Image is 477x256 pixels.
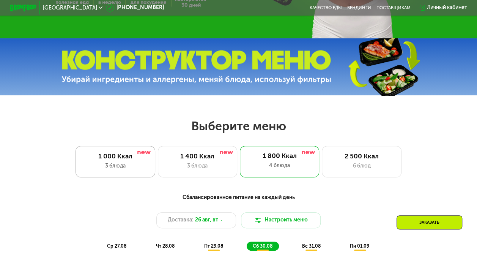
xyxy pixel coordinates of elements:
[43,5,97,11] span: [GEOGRAPHIC_DATA]
[165,153,230,161] div: 1 400 Ккал
[165,162,230,170] div: 3 блюда
[83,162,148,170] div: 3 блюда
[427,4,467,12] div: Личный кабинет
[43,193,435,202] div: Сбалансированное питание на каждый день
[156,243,175,249] span: чт 28.08
[329,162,395,170] div: 6 блюд
[204,243,223,249] span: пт 29.08
[350,243,369,249] span: пн 01.09
[247,162,313,170] div: 4 блюда
[195,216,218,224] span: 26 авг, вт
[310,5,342,11] a: Качество еды
[168,216,194,224] span: Доставка:
[397,215,462,229] div: Заказать
[83,153,148,161] div: 1 000 Ккал
[247,152,313,160] div: 1 800 Ккал
[106,4,164,12] a: [PHONE_NUMBER]
[347,5,371,11] a: Вендинги
[241,212,321,228] button: Настроить меню
[329,153,395,161] div: 2 500 Ккал
[21,119,456,134] h2: Выберите меню
[253,243,272,249] span: сб 30.08
[302,243,320,249] span: вс 31.08
[376,5,411,11] div: поставщикам
[107,243,126,249] span: ср 27.08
